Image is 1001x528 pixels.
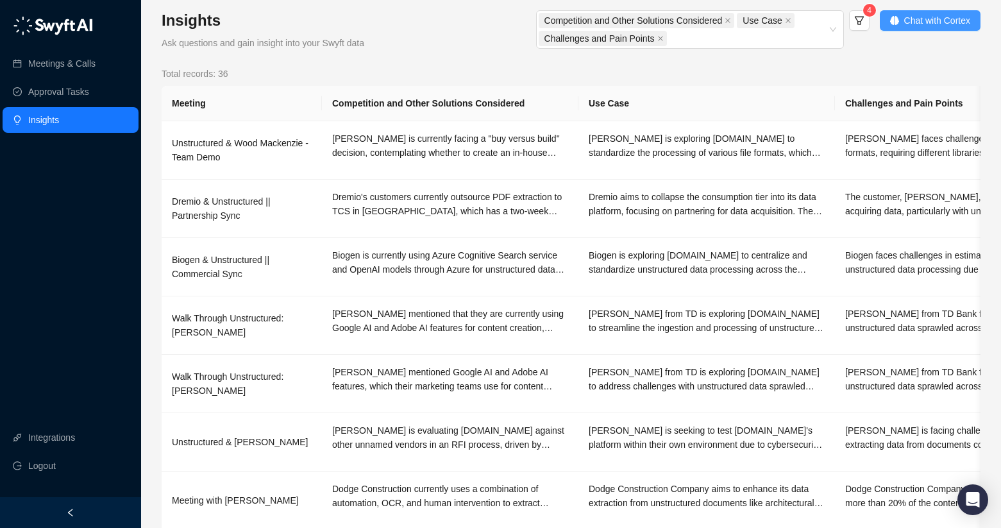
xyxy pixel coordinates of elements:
[589,132,825,160] div: [PERSON_NAME] is exploring [DOMAIN_NAME] to standardize the processing of various file formats, w...
[13,16,93,35] img: logo-05li4sbe.png
[957,484,988,515] div: Open Intercom Messenger
[332,482,568,510] div: Dodge Construction currently uses a combination of automation, OCR, and human intervention to ext...
[867,6,871,15] span: 4
[589,423,825,452] div: [PERSON_NAME] is seeking to test [DOMAIN_NAME]'s platform within their own environment due to cyb...
[162,180,322,238] td: Dremio & Unstructured || Partnership Sync
[589,482,825,510] div: Dodge Construction Company aims to enhance its data extraction from unstructured documents like a...
[785,17,791,24] span: close
[28,107,59,133] a: Insights
[589,248,825,277] div: Biogen is exploring [DOMAIN_NAME] to centralize and standardize unstructured data processing acro...
[332,132,568,160] div: [PERSON_NAME] is currently facing a "buy versus build" decision, contemplating whether to create ...
[589,190,825,218] div: Dremio aims to collapse the consumption tier into its data platform, focusing on partnering for d...
[863,4,876,17] sup: 4
[743,13,782,28] span: Use Case
[13,461,22,470] span: logout
[332,190,568,218] div: Dremio's customers currently outsource PDF extraction to TCS in [GEOGRAPHIC_DATA], which has a tw...
[28,51,96,76] a: Meetings & Calls
[28,79,89,105] a: Approval Tasks
[544,31,655,46] span: Challenges and Pain Points
[332,365,568,393] div: [PERSON_NAME] mentioned Google AI and Adobe AI features, which their marketing teams use for cont...
[332,307,568,335] div: [PERSON_NAME] mentioned that they are currently using Google AI and Adobe AI features for content...
[544,13,723,28] span: Competition and Other Solutions Considered
[162,413,322,472] td: Unstructured & [PERSON_NAME]
[162,355,322,413] td: Walk Through Unstructured: [PERSON_NAME]
[28,425,75,450] a: Integrations
[589,365,825,393] div: [PERSON_NAME] from TD is exploring [DOMAIN_NAME] to address challenges with unstructured data spr...
[332,423,568,452] div: [PERSON_NAME] is evaluating [DOMAIN_NAME] against other unnamed vendors in an RFI process, driven...
[66,508,75,517] span: left
[904,13,970,28] span: Chat with Cortex
[162,67,228,81] span: Total records: 36
[162,86,322,121] th: Meeting
[578,86,835,121] th: Use Case
[332,248,568,277] div: Biogen is currently using Azure Cognitive Search service and OpenAI models through Azure for unst...
[539,13,735,28] span: Competition and Other Solutions Considered
[880,10,980,31] button: Chat with Cortex
[162,121,322,180] td: Unstructured & Wood Mackenzie - Team Demo
[725,17,731,24] span: close
[162,10,364,31] h3: Insights
[322,86,578,121] th: Competition and Other Solutions Considered
[854,15,864,26] span: filter
[162,296,322,355] td: Walk Through Unstructured: [PERSON_NAME]
[657,35,664,42] span: close
[737,13,794,28] span: Use Case
[589,307,825,335] div: [PERSON_NAME] from TD is exploring [DOMAIN_NAME] to streamline the ingestion and processing of un...
[539,31,667,46] span: Challenges and Pain Points
[162,38,364,48] span: Ask questions and gain insight into your Swyft data
[162,238,322,296] td: Biogen & Unstructured || Commercial Sync
[28,453,56,479] span: Logout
